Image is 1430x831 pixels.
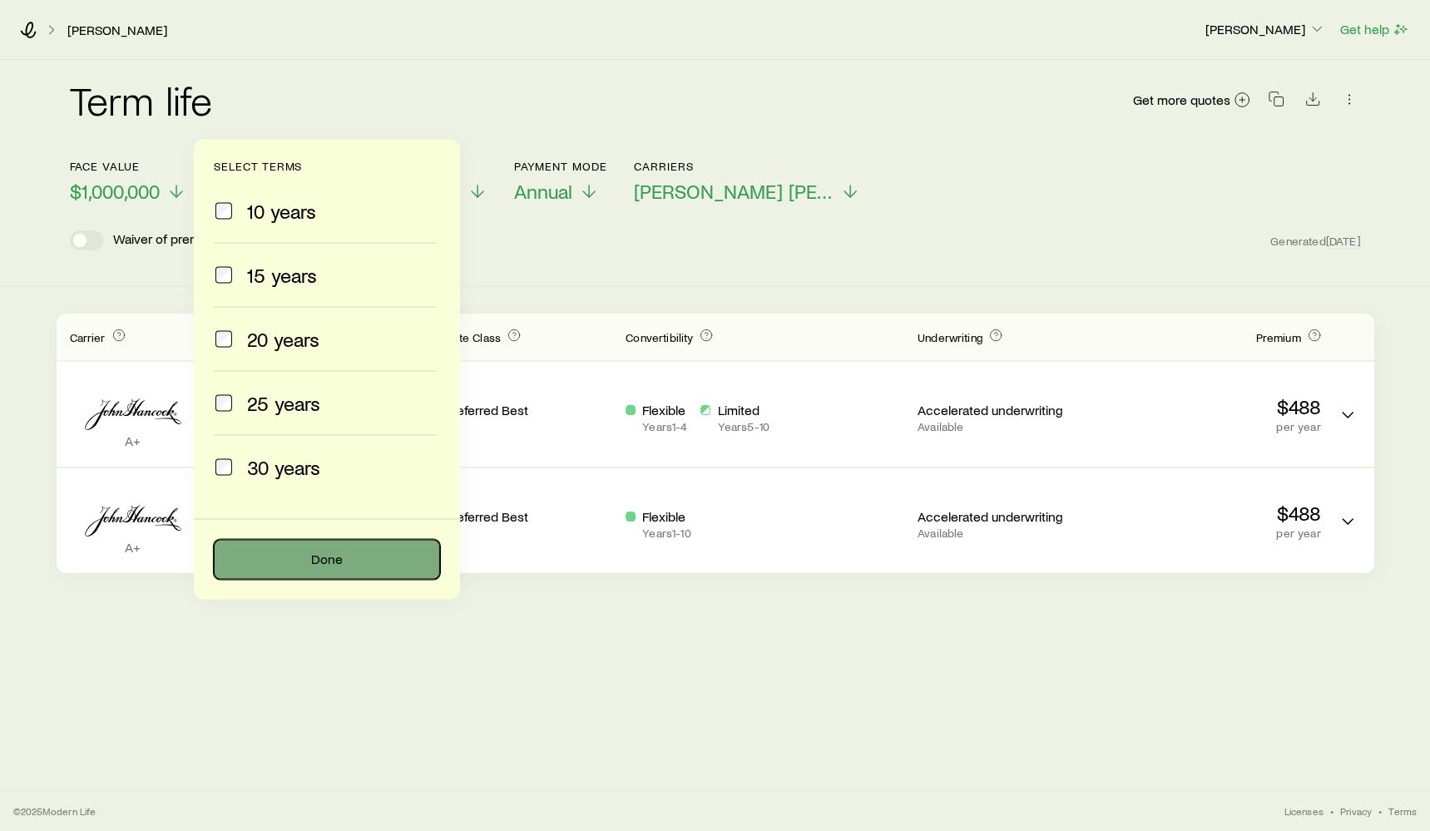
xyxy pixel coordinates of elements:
[514,160,608,204] button: Payment ModeAnnual
[642,527,690,540] p: Years 1 - 10
[1255,330,1300,344] span: Premium
[918,527,1085,540] p: Available
[918,330,982,344] span: Underwriting
[634,160,860,204] button: Carriers[PERSON_NAME] [PERSON_NAME]
[70,180,160,203] span: $1,000,000
[113,230,250,250] p: Waiver of premium rider
[717,402,769,418] p: Limited
[717,420,769,433] p: Years 5 - 10
[445,330,501,344] span: Rate Class
[634,180,834,203] span: [PERSON_NAME] [PERSON_NAME]
[1205,20,1326,40] button: [PERSON_NAME]
[445,508,612,525] p: Preferred Best
[1339,20,1410,39] button: Get help
[634,160,860,173] p: Carriers
[1284,804,1323,818] a: Licenses
[1133,93,1230,106] span: Get more quotes
[918,420,1085,433] p: Available
[642,402,687,418] p: Flexible
[514,180,572,203] span: Annual
[215,203,232,220] input: 10 years
[918,402,1085,418] p: Accelerated underwriting
[70,160,186,173] p: Face value
[1098,527,1321,540] p: per year
[1330,804,1334,818] span: •
[1098,502,1321,525] p: $488
[1098,395,1321,418] p: $488
[1301,94,1324,110] a: Download CSV
[1098,420,1321,433] p: per year
[70,80,213,120] h2: Term life
[445,402,612,418] p: Preferred Best
[514,160,608,173] p: Payment Mode
[70,160,186,204] button: Face value$1,000,000
[1270,234,1360,249] span: Generated
[642,420,687,433] p: Years 1 - 4
[626,330,693,344] span: Convertibility
[67,22,168,38] a: [PERSON_NAME]
[247,200,316,223] span: 10 years
[1205,21,1325,37] p: [PERSON_NAME]
[214,160,440,173] p: Select terms
[1378,804,1382,818] span: •
[70,539,196,556] p: A+
[70,433,196,449] p: A+
[642,508,690,525] p: Flexible
[1388,804,1417,818] a: Terms
[70,330,106,344] span: Carrier
[57,314,1374,573] div: Term quotes
[1340,804,1372,818] a: Privacy
[918,508,1085,525] p: Accelerated underwriting
[13,804,96,818] p: © 2025 Modern Life
[1132,91,1251,110] a: Get more quotes
[1326,234,1361,249] span: [DATE]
